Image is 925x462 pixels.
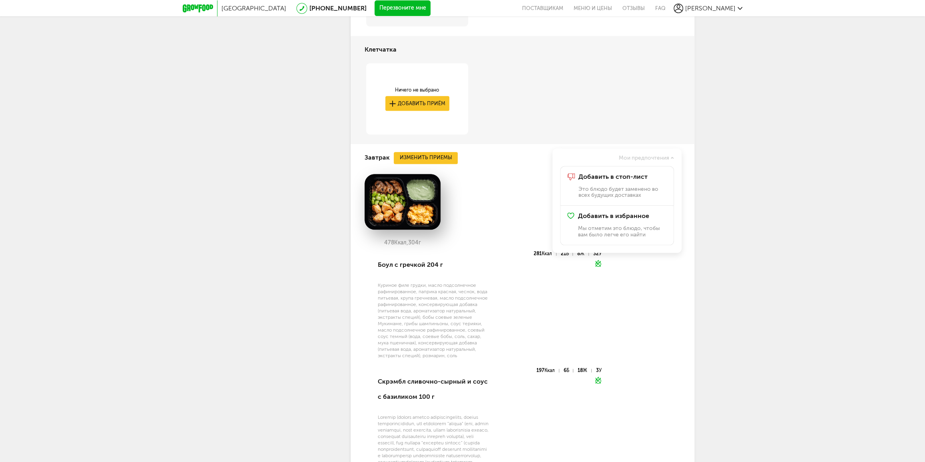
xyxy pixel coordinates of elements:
[578,369,591,372] div: 18
[578,212,649,220] span: Добавить в избранное
[375,0,431,16] button: Перезвоните мне
[578,225,667,238] p: Мы отметим это блюдо, чтобы вам было легче его найти
[365,42,397,57] h4: Клетчатка
[599,368,602,373] span: У
[564,369,573,372] div: 6
[365,150,390,165] h4: Завтрак
[394,239,408,246] span: Ккал,
[566,251,569,256] span: Б
[221,4,286,12] span: [GEOGRAPHIC_DATA]
[583,368,587,373] span: Ж
[599,251,602,256] span: У
[544,368,555,373] span: Ккал
[536,369,559,372] div: 197
[534,252,556,256] div: 281
[309,4,367,12] a: [PHONE_NUMBER]
[365,240,441,246] div: 478 304
[394,152,458,164] button: Изменить приемы
[385,96,449,111] button: Добавить приём
[685,4,736,12] span: [PERSON_NAME]
[578,173,648,180] span: Добавить в стоп-лист
[561,252,573,256] div: 21
[378,368,488,411] div: Скрэмбл сливочно-сырный и соус с базиликом 100 г
[577,252,588,256] div: 8
[378,282,488,359] div: Куриное филе грудки, масло подсолнечное рафинированное, паприка красная, чеснок, вода питьевая, к...
[596,369,602,372] div: 3
[578,186,667,198] p: Это блюдо будет заменено во всех будущих доставках
[365,174,441,230] img: big_cZzK5juJnVkQ950K.png
[542,251,552,256] span: Ккал
[580,251,584,256] span: Ж
[385,87,449,93] div: Ничего не выбрано
[419,239,421,246] span: г
[378,251,488,278] div: Боул с гречкой 204 г
[619,155,669,161] span: Мои предпочтения
[593,252,602,256] div: 32
[566,368,569,373] span: Б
